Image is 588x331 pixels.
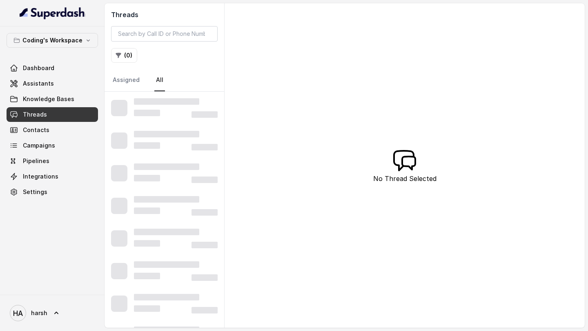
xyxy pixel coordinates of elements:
a: Knowledge Bases [7,92,98,106]
input: Search by Call ID or Phone Number [111,26,218,42]
a: Assigned [111,69,141,91]
a: Threads [7,107,98,122]
nav: Tabs [111,69,218,91]
p: No Thread Selected [373,174,437,183]
a: Campaigns [7,138,98,153]
a: All [154,69,165,91]
a: Dashboard [7,61,98,75]
a: Pipelines [7,154,98,168]
a: harsh [7,302,98,324]
img: light.svg [20,7,85,20]
a: Contacts [7,123,98,137]
button: Coding's Workspace [7,33,98,48]
p: Coding's Workspace [22,35,82,45]
button: (0) [111,48,137,63]
a: Settings [7,185,98,199]
a: Assistants [7,76,98,91]
a: Integrations [7,169,98,184]
h2: Threads [111,10,218,20]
